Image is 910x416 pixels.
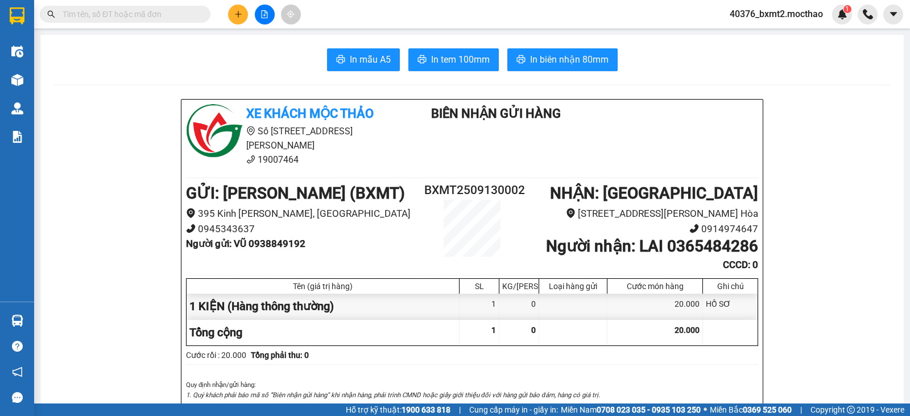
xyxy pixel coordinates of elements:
[11,102,23,114] img: warehouse-icon
[530,52,609,67] span: In biên nhận 80mm
[837,9,847,19] img: icon-new-feature
[431,52,490,67] span: In tem 100mm
[800,403,802,416] span: |
[721,7,832,21] span: 40376_bxmt2.mocthao
[507,48,618,71] button: printerIn biên nhận 80mm
[187,294,460,319] div: 1 KIỆN (Hàng thông thường)
[228,5,248,24] button: plus
[11,46,23,57] img: warehouse-icon
[186,391,600,399] i: 1. Quý khách phải báo mã số “Biên nhận gửi hàng” khi nhận hàng, phải trình CMND hoặc giấy giới th...
[888,9,899,19] span: caret-down
[417,55,427,65] span: printer
[408,48,499,71] button: printerIn tem 100mm
[723,259,758,270] b: CCCD : 0
[516,55,526,65] span: printer
[246,106,374,121] b: Xe khách Mộc Thảo
[255,5,275,24] button: file-add
[186,238,305,249] b: Người gửi : VŨ 0938849192
[675,326,700,335] span: 20.000
[11,315,23,327] img: warehouse-icon
[186,224,196,233] span: phone
[327,48,400,71] button: printerIn mẫu A5
[12,366,23,377] span: notification
[704,407,707,412] span: ⚪️
[63,8,197,20] input: Tìm tên, số ĐT hoặc mã đơn
[843,5,851,13] sup: 1
[186,124,398,153] li: Số [STREET_ADDRESS][PERSON_NAME]
[469,403,558,416] span: Cung cấp máy in - giấy in:
[12,392,23,403] span: message
[424,181,520,200] h2: BXMT2509130002
[47,10,55,18] span: search
[189,282,456,291] div: Tên (giá trị hàng)
[546,237,758,256] b: Người nhận : LAI 0365484286
[462,282,496,291] div: SL
[531,326,536,335] span: 0
[246,126,255,135] span: environment
[287,10,295,18] span: aim
[542,282,604,291] div: Loại hàng gửi
[186,208,196,218] span: environment
[346,403,450,416] span: Hỗ trợ kỹ thuật:
[566,208,576,218] span: environment
[863,9,873,19] img: phone-icon
[520,221,758,237] li: 0914974647
[186,206,424,221] li: 395 Kinh [PERSON_NAME], [GEOGRAPHIC_DATA]
[706,282,755,291] div: Ghi chú
[491,326,496,335] span: 1
[520,206,758,221] li: [STREET_ADDRESS][PERSON_NAME] Hòa
[502,282,536,291] div: KG/[PERSON_NAME]
[689,224,699,233] span: phone
[610,282,700,291] div: Cước món hàng
[10,7,24,24] img: logo-vxr
[12,341,23,352] span: question-circle
[743,405,792,414] strong: 0369 525 060
[186,184,405,203] b: GỬI : [PERSON_NAME] (BXMT)
[234,10,242,18] span: plus
[350,52,391,67] span: In mẫu A5
[597,405,701,414] strong: 0708 023 035 - 0935 103 250
[459,403,461,416] span: |
[883,5,903,24] button: caret-down
[607,294,703,319] div: 20.000
[710,403,792,416] span: Miền Bắc
[499,294,539,319] div: 0
[189,326,242,339] span: Tổng cộng
[847,406,855,414] span: copyright
[703,294,758,319] div: HỒ SƠ
[251,351,309,360] b: Tổng phải thu: 0
[431,106,561,121] b: Biên Nhận Gửi Hàng
[281,5,301,24] button: aim
[186,221,424,237] li: 0945343637
[246,155,255,164] span: phone
[402,405,450,414] strong: 1900 633 818
[550,184,758,203] b: NHẬN : [GEOGRAPHIC_DATA]
[561,403,701,416] span: Miền Nam
[186,153,398,167] li: 19007464
[260,10,268,18] span: file-add
[460,294,499,319] div: 1
[11,131,23,143] img: solution-icon
[186,104,243,161] img: logo.jpg
[11,74,23,86] img: warehouse-icon
[336,55,345,65] span: printer
[186,349,246,361] div: Cước rồi : 20.000
[845,5,849,13] span: 1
